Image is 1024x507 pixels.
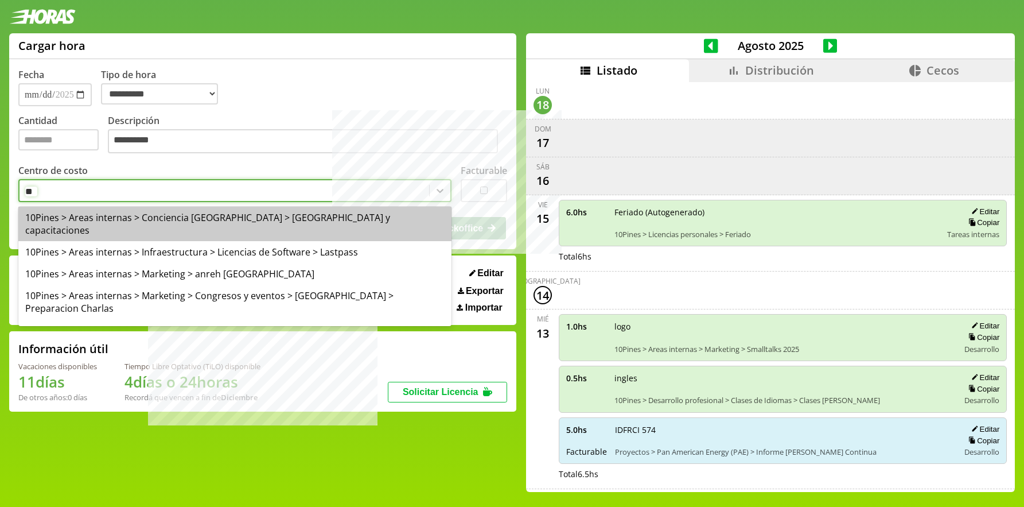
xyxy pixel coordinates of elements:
button: Copiar [965,218,999,227]
div: 15 [534,210,552,228]
span: Tareas internas [947,229,999,239]
span: Exportar [466,286,504,296]
div: 10Pines > Areas internas > Marketing > Congresos y eventos > [GEOGRAPHIC_DATA] > Preparacion Charlas [18,285,451,319]
div: 17 [534,134,552,152]
div: scrollable content [526,82,1015,490]
span: Facturable [566,446,607,457]
span: Distribución [745,63,814,78]
span: logo [614,321,951,332]
div: Total 6.5 hs [559,469,1007,479]
span: 5.0 hs [566,424,607,435]
div: Tiempo Libre Optativo (TiLO) disponible [124,361,260,371]
span: Agosto 2025 [718,38,823,53]
b: Diciembre [221,392,258,402]
div: 13 [534,324,552,342]
label: Centro de costo [18,164,88,177]
button: Exportar [454,285,507,297]
div: 10Pines > Areas internas > Marketing > Webinar > Webinar Tecnicas Avanzadas de Diseño - Parte [DATE] [18,319,451,354]
span: 10Pines > Licencias personales > Feriado [614,229,939,239]
button: Editar [968,207,999,216]
span: Cecos [926,63,959,78]
div: De otros años: 0 días [18,392,97,402]
select: Tipo de hora [101,83,218,105]
button: Editar [466,268,507,279]
button: Copiar [965,384,999,394]
span: Desarrollo [964,447,999,457]
h2: Información útil [18,341,108,357]
div: Vacaciones disponibles [18,361,97,371]
div: [DEMOGRAPHIC_DATA] [505,276,581,286]
label: Cantidad [18,114,108,156]
div: 18 [534,96,552,114]
span: Feriado (Autogenerado) [614,207,939,218]
div: mié [537,314,549,324]
label: Facturable [461,164,507,177]
input: Cantidad [18,129,99,150]
h1: 4 días o 24 horas [124,371,260,392]
div: 10Pines > Areas internas > Marketing > anreh [GEOGRAPHIC_DATA] [18,263,451,285]
img: logotipo [9,9,76,24]
button: Editar [968,321,999,331]
button: Editar [968,373,999,382]
div: vie [538,200,548,210]
button: Solicitar Licencia [388,382,507,402]
button: Copiar [965,332,999,342]
div: Total 6 hs [559,251,1007,262]
span: Importar [465,303,503,313]
label: Fecha [18,68,44,81]
label: Tipo de hora [101,68,227,106]
div: sáb [536,162,550,172]
span: Solicitar Licencia [403,387,478,397]
label: Descripción [108,114,507,156]
span: Listado [597,63,637,78]
button: Copiar [965,436,999,446]
div: dom [535,124,551,134]
div: lun [536,86,550,96]
div: 14 [534,286,552,304]
span: ingles [614,373,951,384]
textarea: Descripción [108,129,498,153]
h1: 11 días [18,371,97,392]
div: 10Pines > Areas internas > Infraestructura > Licencias de Software > Lastpass [18,241,451,263]
span: Desarrollo [964,395,999,405]
span: 6.0 hs [566,207,606,218]
button: Editar [968,424,999,434]
div: 10Pines > Areas internas > Conciencia [GEOGRAPHIC_DATA] > [GEOGRAPHIC_DATA] y capacitaciones [18,207,451,241]
span: 10Pines > Areas internas > Marketing > Smalltalks 2025 [614,344,951,354]
span: Proyectos > Pan American Energy (PAE) > Informe [PERSON_NAME] Continua [615,447,951,457]
span: IDFRCI 574 [615,424,951,435]
span: 1.0 hs [566,321,606,332]
span: 0.5 hs [566,373,606,384]
span: Desarrollo [964,344,999,354]
div: 16 [534,172,552,190]
h1: Cargar hora [18,38,85,53]
div: Recordá que vencen a fin de [124,392,260,402]
span: 10Pines > Desarrollo profesional > Clases de Idiomas > Clases [PERSON_NAME] [614,395,951,405]
span: Editar [477,268,503,278]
